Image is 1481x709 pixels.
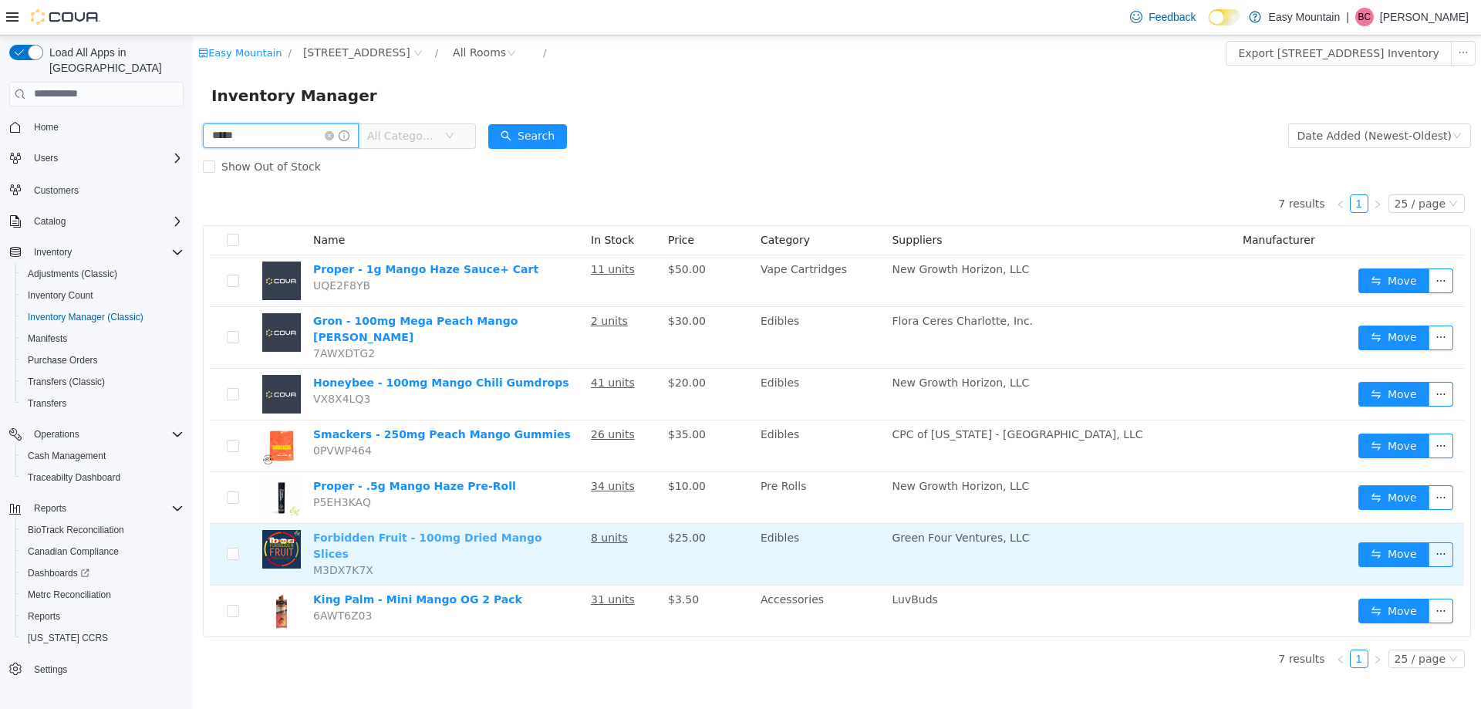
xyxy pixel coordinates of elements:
[1236,450,1260,474] button: icon: ellipsis
[22,629,184,647] span: Washington CCRS
[69,443,108,481] img: Proper - .5g Mango Haze Pre-Roll hero shot
[22,394,73,413] a: Transfers
[15,263,190,285] button: Adjustments (Classic)
[22,607,66,626] a: Reports
[120,393,378,405] a: Smackers - 250mg Peach Mango Gummies
[1143,164,1152,174] i: icon: left
[475,393,513,405] span: $35.00
[1380,8,1469,26] p: [PERSON_NAME]
[1256,619,1265,630] i: icon: down
[562,550,693,601] td: Accessories
[1050,198,1122,211] span: Manufacturer
[398,279,435,292] u: 2 units
[699,393,950,405] span: CPC of [US_STATE] - [GEOGRAPHIC_DATA], LLC
[15,606,190,627] button: Reports
[1202,615,1253,632] div: 25 / page
[22,329,184,348] span: Manifests
[1139,159,1157,177] li: Previous Page
[1180,164,1189,174] i: icon: right
[3,116,190,138] button: Home
[120,574,179,586] span: 6AWT6Z03
[28,376,105,388] span: Transfers (Classic)
[562,488,693,550] td: Edibles
[1236,398,1260,423] button: icon: ellipsis
[15,584,190,606] button: Metrc Reconciliation
[260,5,313,29] div: All Rooms
[22,373,184,391] span: Transfers (Classic)
[22,542,125,561] a: Canadian Compliance
[22,308,184,326] span: Inventory Manager (Classic)
[1166,290,1236,315] button: icon: swapMove
[22,586,184,604] span: Metrc Reconciliation
[120,357,177,370] span: VX8X4LQ3
[120,228,346,240] a: Proper - 1g Mango Haze Sauce+ Cart
[22,286,100,305] a: Inventory Count
[28,632,108,644] span: [US_STATE] CCRS
[15,445,190,467] button: Cash Management
[110,8,218,25] span: 7827 W Farm Rd 174 Republic Mo 65738
[120,409,179,421] span: 0PVWP464
[22,564,96,582] a: Dashboards
[28,289,93,302] span: Inventory Count
[132,96,141,105] i: icon: close-circle
[1139,614,1157,633] li: Previous Page
[1105,89,1259,112] div: Date Added (Newest-Oldest)
[562,385,693,437] td: Edibles
[15,328,190,349] button: Manifests
[1236,290,1260,315] button: icon: ellipsis
[28,117,184,137] span: Home
[19,48,194,73] span: Inventory Manager
[350,12,353,23] span: /
[699,341,836,353] span: New Growth Horizon, LLC
[3,211,190,232] button: Catalog
[1260,96,1269,106] i: icon: down
[28,118,65,137] a: Home
[120,528,180,541] span: M3DX7K7X
[120,558,329,570] a: King Palm - Mini Mango OG 2 Pack
[120,279,325,308] a: Gron - 100mg Mega Peach Mango [PERSON_NAME]
[699,228,836,240] span: New Growth Horizon, LLC
[398,393,442,405] u: 26 units
[1346,8,1349,26] p: |
[69,556,108,595] img: King Palm - Mini Mango OG 2 Pack hero shot
[120,444,323,457] a: Proper - .5g Mango Haze Pre-Roll
[69,278,108,316] img: Gron - 100mg Mega Peach Mango Rosin Pearl placeholder
[475,198,501,211] span: Price
[34,215,66,228] span: Catalog
[398,341,442,353] u: 41 units
[28,243,78,262] button: Inventory
[475,341,513,353] span: $20.00
[1166,507,1236,532] button: icon: swapMove
[3,147,190,169] button: Users
[69,495,108,533] img: Forbidden Fruit - 100mg Dried Mango Slices hero shot
[28,524,124,536] span: BioTrack Reconciliation
[22,265,184,283] span: Adjustments (Classic)
[15,467,190,488] button: Traceabilty Dashboard
[1158,160,1175,177] a: 1
[22,447,112,465] a: Cash Management
[1176,159,1194,177] li: Next Page
[28,397,66,410] span: Transfers
[28,425,184,444] span: Operations
[146,95,157,106] i: icon: info-circle
[475,279,513,292] span: $30.00
[22,542,184,561] span: Canadian Compliance
[22,607,184,626] span: Reports
[22,351,184,370] span: Purchase Orders
[120,312,182,324] span: 7AWXDTG2
[1355,8,1374,26] div: Ben Clements
[1256,164,1265,174] i: icon: down
[69,339,108,378] img: Honeybee - 100mg Mango Chili Gumdrops placeholder
[22,521,130,539] a: BioTrack Reconciliation
[562,333,693,385] td: Edibles
[398,496,435,508] u: 8 units
[95,12,98,23] span: /
[3,498,190,519] button: Reports
[28,311,143,323] span: Inventory Manager (Classic)
[28,268,117,280] span: Adjustments (Classic)
[699,496,836,508] span: Green Four Ventures, LLC
[28,212,72,231] button: Catalog
[28,610,60,623] span: Reports
[1124,2,1202,32] a: Feedback
[28,354,98,366] span: Purchase Orders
